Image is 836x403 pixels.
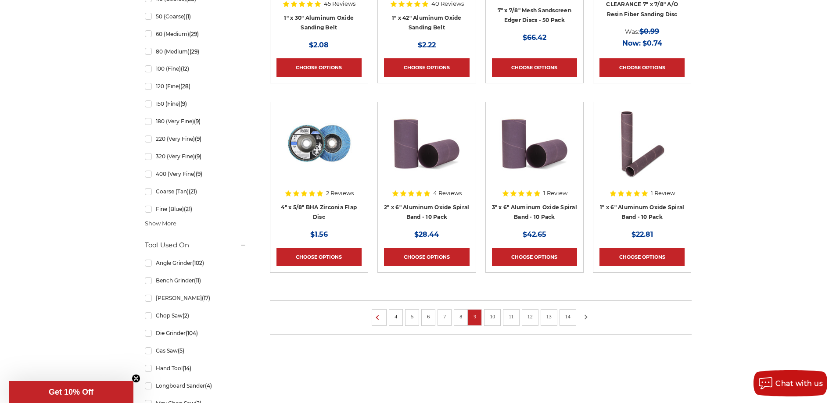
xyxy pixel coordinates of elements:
span: (102) [192,260,204,266]
span: Now: [622,39,641,47]
a: Choose Options [599,58,685,77]
a: Chop Saw [145,308,247,323]
a: 2" x 6" Aluminum Oxide Spiral Band - 10 Pack [384,204,469,221]
div: Was: [599,25,685,37]
span: $0.74 [642,39,662,47]
img: 2" x 6" Spiral Bands Aluminum Oxide [391,108,462,178]
span: (14) [183,365,191,371]
span: (9) [195,136,201,142]
a: Choose Options [599,248,685,266]
span: $28.44 [414,230,439,239]
span: 45 Reviews [324,1,355,7]
div: Get 10% OffClose teaser [9,381,133,403]
a: Longboard Sander [145,378,247,393]
a: Choose Options [384,248,469,266]
span: (1) [186,13,191,20]
span: Get 10% Off [49,388,93,396]
span: (21) [184,206,192,212]
a: Fine (Blue) [145,201,247,217]
span: (17) [202,295,210,301]
a: Gas Saw [145,343,247,358]
a: 1" x 6" Spiral Bands Aluminum Oxide [599,108,685,193]
a: 1" x 42" Aluminum Oxide Sanding Belt [392,14,462,31]
span: $22.81 [631,230,653,239]
span: (12) [181,65,189,72]
span: (9) [194,118,201,125]
a: 1" x 6" Aluminum Oxide Spiral Band - 10 Pack [600,204,684,221]
a: 3" x 6" Aluminum Oxide Spiral Band - 10 Pack [492,204,577,221]
span: (2) [183,312,189,319]
a: Bench Grinder [145,273,247,288]
h5: Tool Used On [145,240,247,250]
a: 4 [391,312,400,321]
a: 2" x 6" Spiral Bands Aluminum Oxide [384,108,469,193]
a: Choose Options [276,58,362,77]
a: 100 (Fine) [145,61,247,76]
a: Coarse (Tan) [145,184,247,199]
a: [PERSON_NAME] [145,290,247,306]
span: $2.22 [418,41,436,49]
a: 5 [408,312,416,321]
span: (11) [194,277,201,284]
span: (5) [178,347,184,354]
a: 220 (Very Fine) [145,131,247,146]
a: 7 [440,312,449,321]
span: 4 Reviews [433,190,462,196]
span: Chat with us [775,379,823,388]
a: CLEARANCE 7" x 7/8" A/O Resin Fiber Sanding Disc [606,1,678,18]
span: (9) [195,153,201,160]
span: (29) [190,48,199,55]
a: 6 [424,312,433,321]
a: 12 [524,312,536,321]
a: Choose Options [276,248,362,266]
span: 1 Review [651,190,675,196]
a: 3" x 6" Spiral Bands Aluminum Oxide [492,108,577,193]
span: (9) [196,171,202,177]
span: (28) [180,83,190,89]
a: 11 [506,312,517,321]
a: 80 (Medium) [145,44,247,59]
span: 1 Review [543,190,567,196]
img: 1" x 6" Spiral Bands Aluminum Oxide [607,108,677,178]
a: 4-inch BHA Zirconia flap disc with 40 grit designed for aggressive metal sanding and grinding [276,108,362,193]
a: 180 (Very Fine) [145,114,247,129]
span: 40 Reviews [431,1,464,7]
a: 8 [456,312,465,321]
a: Choose Options [492,248,577,266]
button: Close teaser [132,374,140,383]
a: 150 (Fine) [145,96,247,111]
a: 10 [487,312,498,321]
span: Show More [145,219,176,228]
a: Choose Options [492,58,577,77]
a: Angle Grinder [145,255,247,271]
span: $42.65 [523,230,546,239]
span: $66.42 [523,33,546,42]
span: 2 Reviews [326,190,354,196]
a: 1" x 30" Aluminum Oxide Sanding Belt [284,14,354,31]
span: (29) [189,31,199,37]
a: Hand Tool [145,360,247,376]
span: (104) [186,330,198,336]
span: $0.99 [639,27,659,36]
a: 60 (Medium) [145,26,247,42]
span: $2.08 [309,41,329,49]
a: 120 (Fine) [145,78,247,94]
img: 4-inch BHA Zirconia flap disc with 40 grit designed for aggressive metal sanding and grinding [284,108,354,178]
span: $1.56 [310,230,328,239]
a: 4" x 5/8" BHA Zirconia Flap Disc [281,204,357,221]
a: Die Grinder [145,325,247,341]
a: 50 (Coarse) [145,9,247,24]
a: Choose Options [384,58,469,77]
a: 400 (Very Fine) [145,166,247,182]
button: Chat with us [753,370,827,396]
span: (21) [189,188,197,195]
a: 7" x 7/8" Mesh Sandscreen Edger Discs - 50 Pack [498,7,571,24]
span: (9) [180,100,187,107]
a: 9 [470,312,479,321]
a: 13 [543,312,555,321]
a: 14 [562,312,574,321]
img: 3" x 6" Spiral Bands Aluminum Oxide [499,108,570,178]
span: (4) [205,382,212,389]
a: 320 (Very Fine) [145,149,247,164]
